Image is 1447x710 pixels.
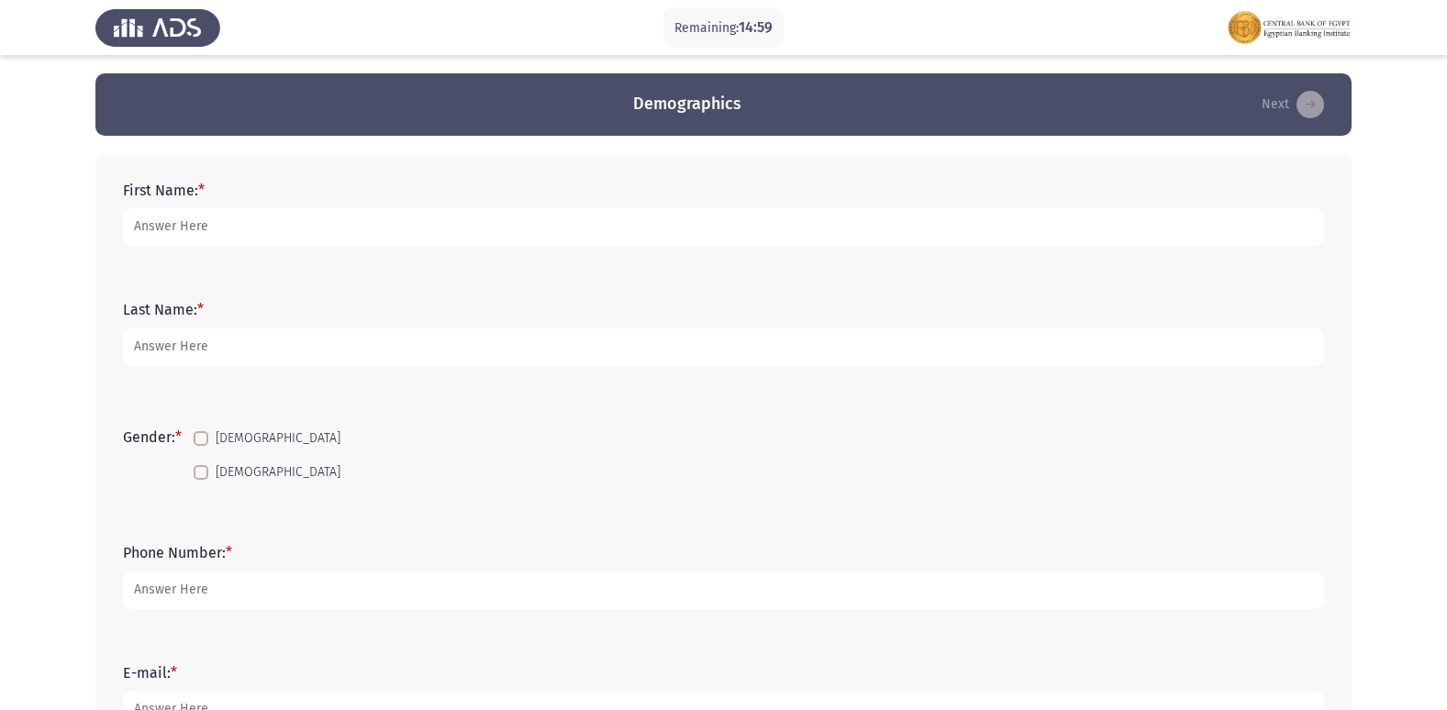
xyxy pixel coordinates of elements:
[123,208,1324,246] input: add answer text
[674,17,773,39] p: Remaining:
[95,2,220,53] img: Assess Talent Management logo
[739,18,773,36] span: 14:59
[123,328,1324,366] input: add answer text
[123,301,204,318] label: Last Name:
[216,461,340,483] span: [DEMOGRAPHIC_DATA]
[123,544,232,561] label: Phone Number:
[123,664,177,682] label: E-mail:
[633,93,741,116] h3: Demographics
[123,182,205,199] label: First Name:
[123,428,182,446] label: Gender:
[123,571,1324,609] input: add answer text
[1256,90,1330,119] button: load next page
[1227,2,1352,53] img: Assessment logo of FOCUS Assessment 3 Modules EN
[216,427,340,449] span: [DEMOGRAPHIC_DATA]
